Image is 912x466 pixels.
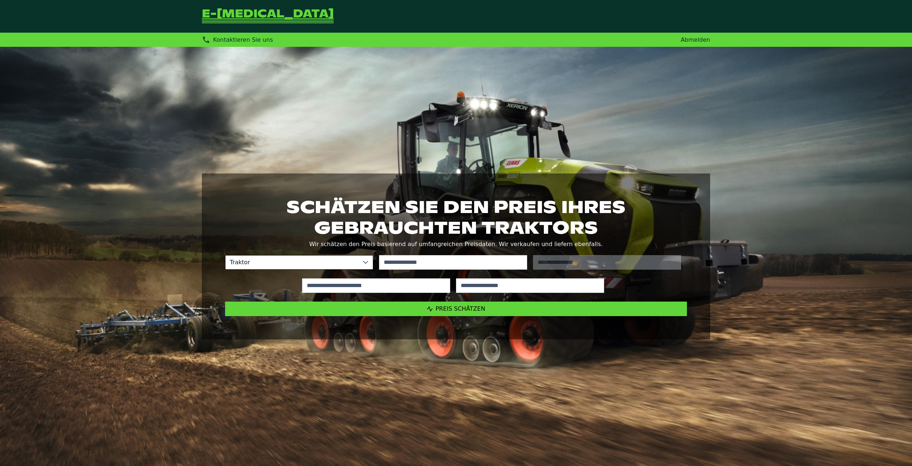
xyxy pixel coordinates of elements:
span: Traktor [225,256,358,269]
a: Zurück zur Startseite [202,9,334,24]
h1: Schätzen Sie den Preis Ihres gebrauchten Traktors [225,197,687,237]
p: Wir schätzen den Preis basierend auf umfangreichen Preisdaten. Wir verkaufen und liefern ebenfalls. [225,239,687,249]
button: Preis schätzen [225,302,687,316]
div: Kontaktieren Sie uns [202,36,273,44]
a: Abmelden [681,36,710,43]
span: Kontaktieren Sie uns [213,36,273,43]
span: Preis schätzen [436,305,485,312]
